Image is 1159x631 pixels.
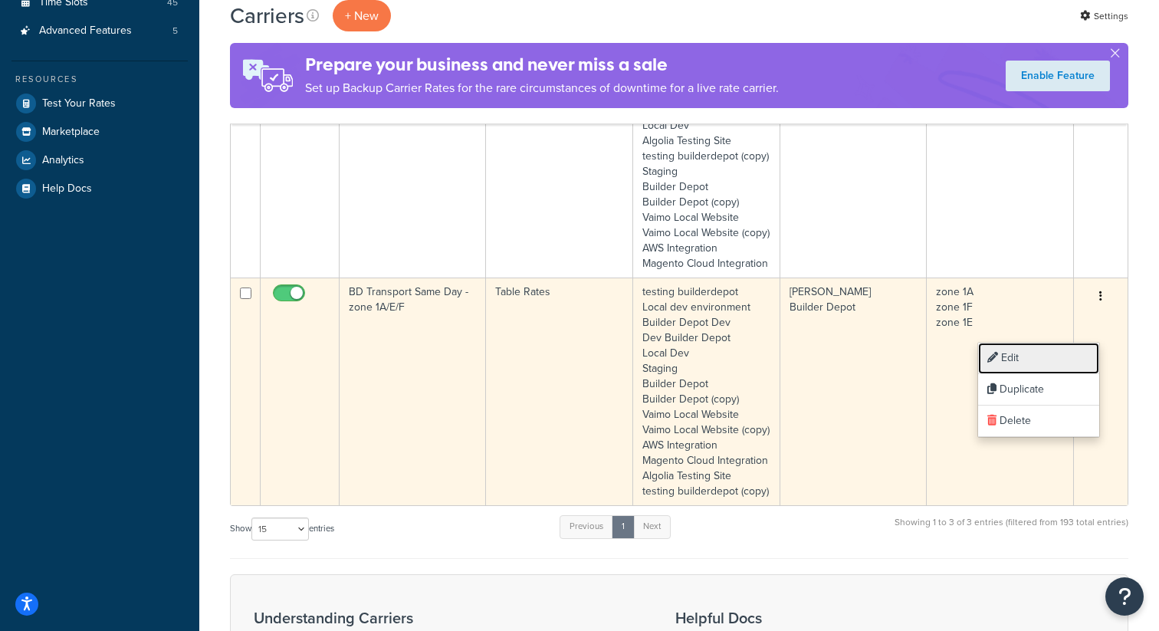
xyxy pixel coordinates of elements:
[340,278,486,505] td: BD Transport Same Day - zone 1A/E/F
[42,126,100,139] span: Marketplace
[560,515,613,538] a: Previous
[780,278,928,505] td: [PERSON_NAME] Builder Depot
[675,610,875,626] h3: Helpful Docs
[340,50,486,278] td: BD Transport Same Day Heavyside- zone 1A 1E 1F 1N
[978,406,1099,437] a: Delete
[172,25,178,38] span: 5
[486,50,632,278] td: Table Rates
[11,73,188,86] div: Resources
[230,518,334,541] label: Show entries
[11,175,188,202] a: Help Docs
[11,17,188,45] li: Advanced Features
[633,515,671,538] a: Next
[1080,5,1128,27] a: Settings
[42,154,84,167] span: Analytics
[305,77,779,99] p: Set up Backup Carrier Rates for the rare circumstances of downtime for a live rate carrier.
[1105,577,1144,616] button: Open Resource Center
[11,90,188,117] a: Test Your Rates
[1006,61,1110,91] a: Enable Feature
[11,118,188,146] a: Marketplace
[11,146,188,174] a: Analytics
[895,514,1128,547] div: Showing 1 to 3 of 3 entries (filtered from 193 total entries)
[780,50,928,278] td: [PERSON_NAME]
[230,43,305,108] img: ad-rules-rateshop-fe6ec290ccb7230408bd80ed9643f0289d75e0ffd9eb532fc0e269fcd187b520.png
[39,25,132,38] span: Advanced Features
[927,50,1074,278] td: zone 1A zone 1F zone 1E zone 1N
[251,518,309,541] select: Showentries
[978,343,1099,374] a: Edit
[230,1,304,31] h1: Carriers
[305,52,779,77] h4: Prepare your business and never miss a sale
[254,610,637,626] h3: Understanding Carriers
[978,374,1099,406] a: Duplicate
[633,278,780,505] td: testing builderdepot Local dev environment Builder Depot Dev Dev Builder Depot Local Dev Staging ...
[612,515,635,538] a: 1
[927,278,1074,505] td: zone 1A zone 1F zone 1E
[633,50,780,278] td: testing builderdepot Local dev environment Builder Depot Dev Dev Builder Depot Local Dev Algolia ...
[42,182,92,196] span: Help Docs
[42,97,116,110] span: Test Your Rates
[11,17,188,45] a: Advanced Features 5
[486,278,632,505] td: Table Rates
